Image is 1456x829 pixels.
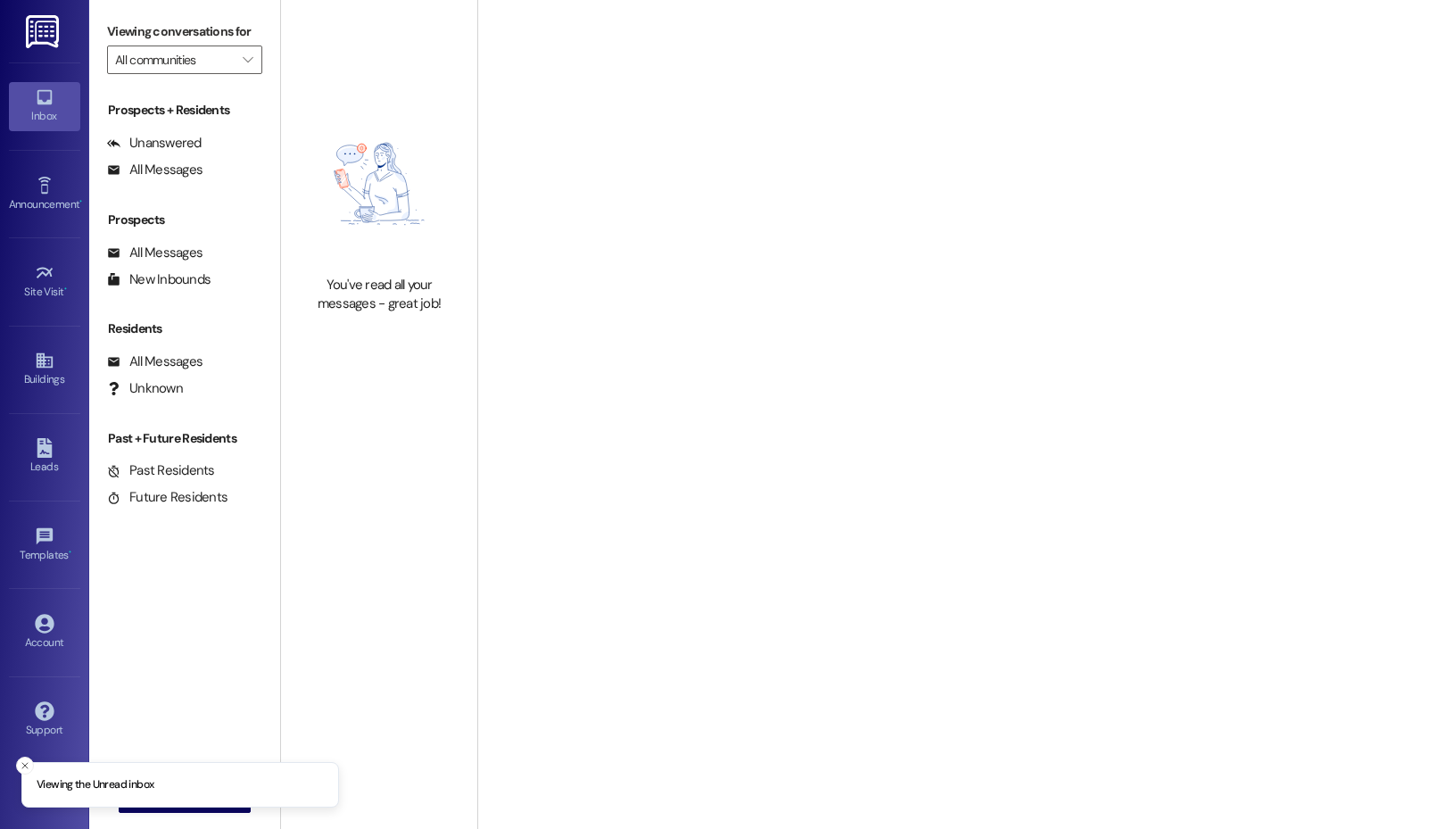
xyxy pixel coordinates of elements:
a: Buildings [9,345,80,394]
a: Site Visit • [9,258,80,306]
a: Leads [9,433,80,481]
a: Support [9,696,80,744]
div: All Messages [107,244,203,262]
div: All Messages [107,161,203,179]
div: Prospects [89,211,280,229]
div: Future Residents [107,488,227,507]
button: Close toast [16,757,34,775]
p: Viewing the Unread inbox [37,777,153,793]
div: Prospects + Residents [89,101,280,120]
div: Unanswered [107,134,202,153]
input: All communities [115,46,234,74]
img: empty-state [301,101,458,267]
a: Templates • [9,521,80,569]
i:  [243,53,252,67]
span: • [79,195,82,208]
a: Account [9,609,80,657]
div: You've read all your messages - great job! [301,276,458,314]
div: New Inbounds [107,270,211,289]
span: • [64,283,67,295]
label: Viewing conversations for [107,18,262,46]
div: Residents [89,319,280,338]
div: Past + Future Residents [89,429,280,448]
div: Past Residents [107,461,215,480]
img: ResiDesk Logo [26,15,62,48]
div: Unknown [107,379,183,398]
div: All Messages [107,352,203,371]
span: • [69,546,71,559]
a: Inbox [9,82,80,130]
